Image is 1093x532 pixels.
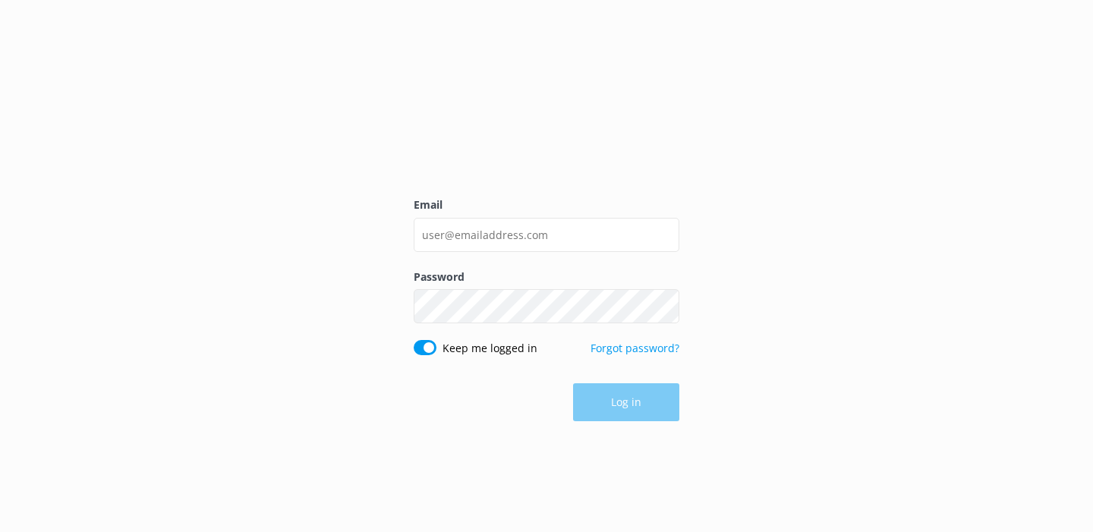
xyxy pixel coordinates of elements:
[443,340,537,357] label: Keep me logged in
[414,269,679,285] label: Password
[649,291,679,322] button: Show password
[414,218,679,252] input: user@emailaddress.com
[414,197,679,213] label: Email
[591,341,679,355] a: Forgot password?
